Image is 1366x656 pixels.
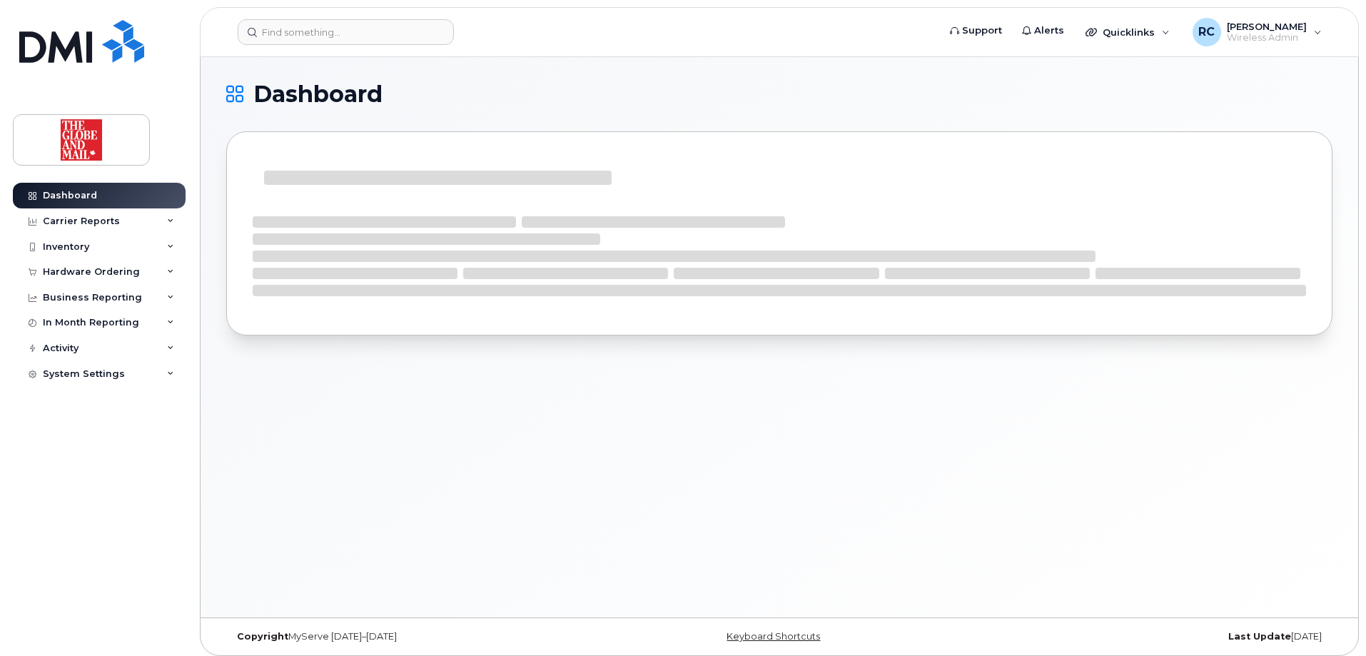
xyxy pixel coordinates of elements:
span: Dashboard [253,84,383,105]
a: Keyboard Shortcuts [727,631,820,642]
strong: Copyright [237,631,288,642]
div: [DATE] [963,631,1332,642]
div: MyServe [DATE]–[DATE] [226,631,595,642]
strong: Last Update [1228,631,1291,642]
